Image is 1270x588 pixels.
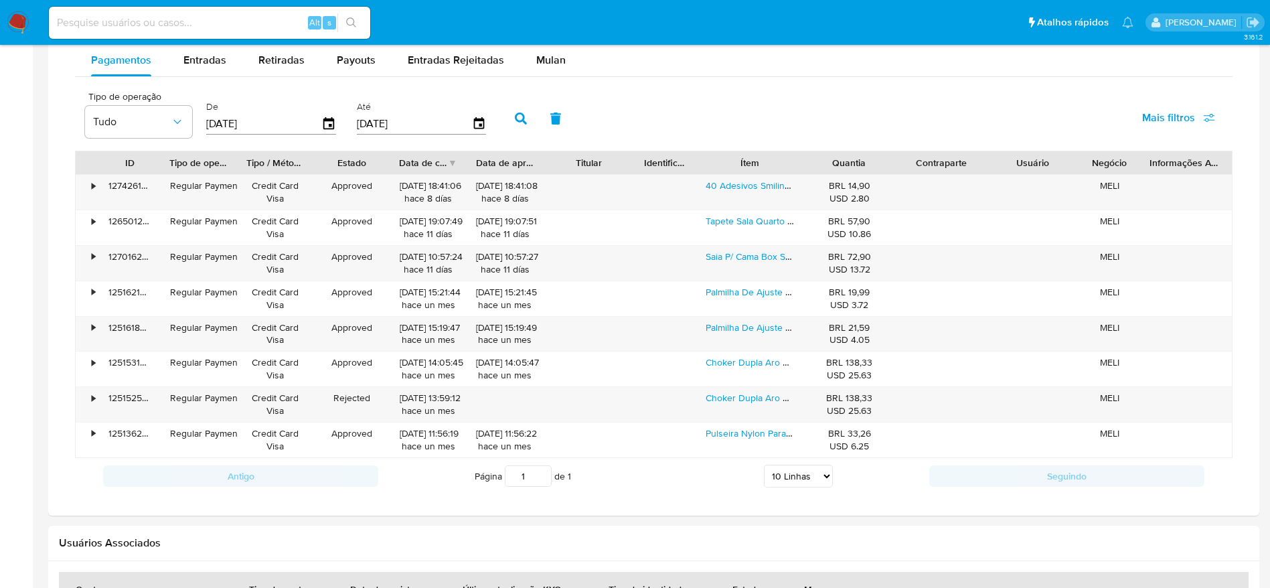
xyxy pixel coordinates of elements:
input: Pesquise usuários ou casos... [49,14,370,31]
h2: Usuários Associados [59,536,1249,550]
span: Atalhos rápidos [1037,15,1109,29]
span: Alt [309,16,320,29]
span: s [327,16,331,29]
p: eduardo.dutra@mercadolivre.com [1166,16,1241,29]
span: 3.161.2 [1244,31,1263,42]
button: search-icon [337,13,365,32]
a: Sair [1246,15,1260,29]
a: Notificações [1122,17,1133,28]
